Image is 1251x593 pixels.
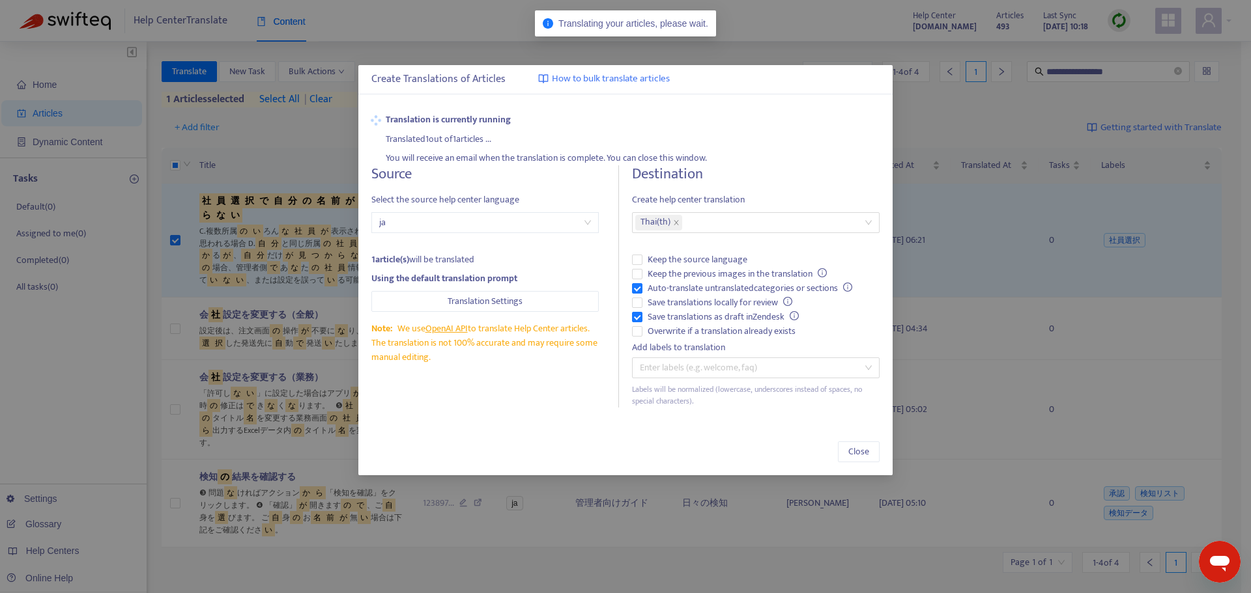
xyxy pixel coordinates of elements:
div: Translated 1 out of 1 articles ... [386,127,880,146]
div: You will receive an email when the translation is complete. You can close this window. [386,146,880,166]
span: Note: [371,321,392,336]
a: OpenAI API [425,321,468,336]
strong: 1 article(s) [371,252,409,267]
span: Auto-translate untranslated categories or sections [642,281,857,296]
span: Keep the source language [642,253,753,267]
div: Using the default translation prompt [371,271,599,286]
span: Translating your articles, please wait. [558,18,708,29]
h4: Destination [632,165,880,183]
span: close [673,219,680,226]
button: Close [838,441,880,462]
span: Create help center translation [632,193,880,207]
span: ja [379,213,591,232]
span: info-circle [543,18,553,29]
div: Create Translations of Articles [371,72,880,87]
div: will be translated [371,253,599,267]
iframe: メッセージングウィンドウを開くボタン [1199,541,1241,583]
span: Close [848,445,869,459]
span: Select the source help center language [371,193,599,207]
span: Overwrite if a translation already exists [642,324,801,338]
button: Translation Settings [371,291,599,312]
span: Thai ( th ) [640,215,670,230]
span: Translation Settings [448,294,523,309]
span: info-circle [843,283,852,292]
span: Keep the previous images in the translation [642,267,832,281]
span: info-circle [818,268,827,277]
div: Add labels to translation [632,340,880,355]
span: Save translations as draft in Zendesk [642,310,804,324]
div: We use to translate Help Center articles. The translation is not 100% accurate and may require so... [371,322,599,365]
span: How to bulk translate articles [552,72,670,87]
a: How to bulk translate articles [538,72,670,87]
span: Save translations locally for review [642,296,798,310]
h4: Source [371,165,599,183]
img: image-link [538,74,549,84]
span: info-circle [783,297,792,306]
strong: Translation is currently running [386,113,880,127]
span: info-circle [790,311,799,320]
div: Labels will be normalized (lowercase, underscores instead of spaces, no special characters). [632,383,880,408]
